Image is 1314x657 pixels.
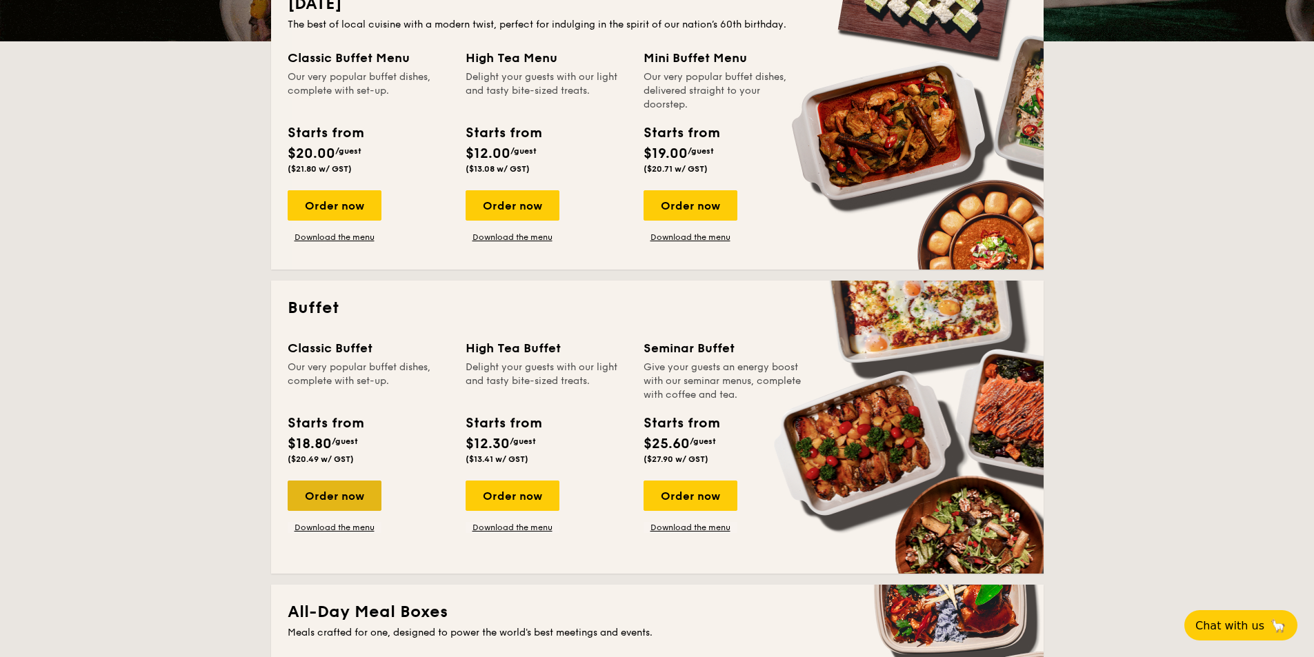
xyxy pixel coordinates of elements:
div: Seminar Buffet [644,338,805,358]
div: Starts from [288,123,363,143]
a: Download the menu [466,522,559,533]
span: /guest [335,146,361,156]
button: Chat with us🦙 [1184,610,1297,640]
span: $12.00 [466,145,510,162]
span: $25.60 [644,436,690,452]
div: Meals crafted for one, designed to power the world's best meetings and events. [288,626,1027,640]
div: Order now [466,481,559,511]
a: Download the menu [644,522,737,533]
span: $18.80 [288,436,332,452]
div: Mini Buffet Menu [644,48,805,68]
h2: Buffet [288,297,1027,319]
div: High Tea Menu [466,48,627,68]
div: Starts from [288,413,363,434]
div: The best of local cuisine with a modern twist, perfect for indulging in the spirit of our nation’... [288,18,1027,32]
span: /guest [510,146,537,156]
span: ($13.41 w/ GST) [466,454,528,464]
div: Order now [288,481,381,511]
div: Classic Buffet Menu [288,48,449,68]
div: Starts from [644,413,719,434]
div: Starts from [466,123,541,143]
span: ($21.80 w/ GST) [288,164,352,174]
div: Starts from [466,413,541,434]
div: Delight your guests with our light and tasty bite-sized treats. [466,361,627,402]
span: /guest [332,436,358,446]
a: Download the menu [288,232,381,243]
div: Starts from [644,123,719,143]
span: 🦙 [1270,618,1286,634]
div: Delight your guests with our light and tasty bite-sized treats. [466,70,627,112]
span: ($13.08 w/ GST) [466,164,530,174]
span: ($20.71 w/ GST) [644,164,708,174]
span: Chat with us [1195,619,1264,632]
div: Our very popular buffet dishes, delivered straight to your doorstep. [644,70,805,112]
a: Download the menu [466,232,559,243]
div: High Tea Buffet [466,338,627,358]
span: ($20.49 w/ GST) [288,454,354,464]
div: Order now [288,190,381,221]
div: Order now [466,190,559,221]
div: Give your guests an energy boost with our seminar menus, complete with coffee and tea. [644,361,805,402]
div: Classic Buffet [288,338,449,358]
a: Download the menu [644,232,737,243]
span: $19.00 [644,145,688,162]
div: Our very popular buffet dishes, complete with set-up. [288,70,449,112]
h2: All-Day Meal Boxes [288,601,1027,623]
a: Download the menu [288,522,381,533]
span: /guest [510,436,536,446]
span: /guest [690,436,716,446]
div: Order now [644,481,737,511]
div: Order now [644,190,737,221]
span: /guest [688,146,714,156]
span: $12.30 [466,436,510,452]
span: ($27.90 w/ GST) [644,454,708,464]
span: $20.00 [288,145,335,162]
div: Our very popular buffet dishes, complete with set-up. [288,361,449,402]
